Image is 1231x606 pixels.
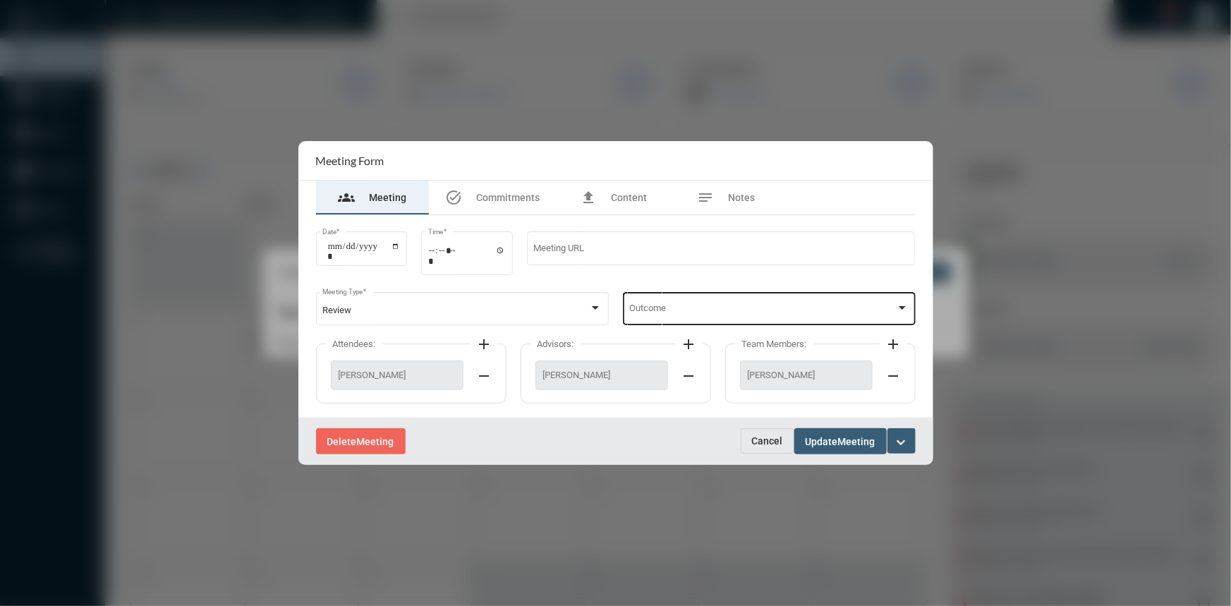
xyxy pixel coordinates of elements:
span: Update [806,436,838,447]
mat-icon: expand_more [893,434,910,451]
mat-icon: notes [698,189,715,206]
h2: Meeting Form [316,154,384,167]
span: Meeting [838,436,875,447]
span: [PERSON_NAME] [748,370,865,380]
span: Notes [729,192,756,203]
label: Advisors: [530,339,581,349]
span: Cancel [752,435,783,447]
button: DeleteMeeting [316,428,406,454]
mat-icon: remove [681,368,698,384]
span: [PERSON_NAME] [339,370,456,380]
label: Team Members: [735,339,814,349]
span: Commitments [477,192,540,203]
mat-icon: task_alt [446,189,463,206]
mat-icon: remove [885,368,902,384]
mat-icon: file_upload [580,189,597,206]
span: Delete [327,436,357,447]
label: Attendees: [326,339,383,349]
mat-icon: add [476,336,493,353]
span: Content [611,192,647,203]
span: Meeting [357,436,394,447]
span: Meeting [369,192,406,203]
button: UpdateMeeting [794,428,887,454]
button: Cancel [741,428,794,454]
mat-icon: remove [476,368,493,384]
mat-icon: add [681,336,698,353]
mat-icon: groups [338,189,355,206]
span: Review [322,305,351,315]
mat-icon: add [885,336,902,353]
span: [PERSON_NAME] [543,370,660,380]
